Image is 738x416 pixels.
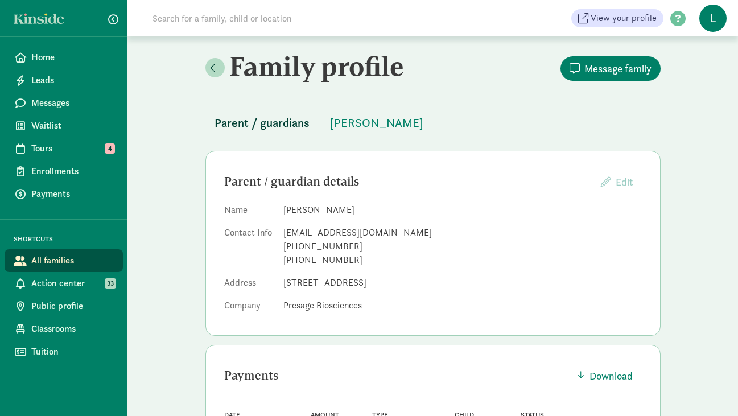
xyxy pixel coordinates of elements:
[5,295,123,318] a: Public profile
[5,340,123,363] a: Tuition
[584,61,652,76] span: Message family
[224,203,274,221] dt: Name
[224,226,274,271] dt: Contact Info
[681,361,738,416] iframe: Chat Widget
[321,109,432,137] button: [PERSON_NAME]
[330,114,423,132] span: [PERSON_NAME]
[205,109,319,137] button: Parent / guardians
[224,299,274,317] dt: Company
[224,366,568,385] div: Payments
[31,51,114,64] span: Home
[568,364,642,388] button: Download
[560,56,661,81] button: Message family
[105,143,115,154] span: 4
[31,119,114,133] span: Waitlist
[31,142,114,155] span: Tours
[5,318,123,340] a: Classrooms
[31,187,114,201] span: Payments
[205,117,319,130] a: Parent / guardians
[224,172,592,191] div: Parent / guardian details
[5,46,123,69] a: Home
[31,277,114,290] span: Action center
[283,203,642,217] dd: [PERSON_NAME]
[31,164,114,178] span: Enrollments
[5,183,123,205] a: Payments
[283,276,642,290] dd: [STREET_ADDRESS]
[283,253,642,267] div: [PHONE_NUMBER]
[571,9,663,27] a: View your profile
[105,278,116,289] span: 33
[31,96,114,110] span: Messages
[31,299,114,313] span: Public profile
[31,73,114,87] span: Leads
[5,272,123,295] a: Action center 33
[224,276,274,294] dt: Address
[31,345,114,359] span: Tuition
[146,7,465,30] input: Search for a family, child or location
[616,175,633,188] span: Edit
[283,226,642,240] div: [EMAIL_ADDRESS][DOMAIN_NAME]
[5,69,123,92] a: Leads
[591,11,657,25] span: View your profile
[283,299,642,312] dd: Presage Biosciences
[31,322,114,336] span: Classrooms
[5,92,123,114] a: Messages
[5,160,123,183] a: Enrollments
[592,170,642,194] button: Edit
[321,117,432,130] a: [PERSON_NAME]
[699,5,727,32] span: L
[283,240,642,253] div: [PHONE_NUMBER]
[215,114,310,132] span: Parent / guardians
[589,368,633,384] span: Download
[5,249,123,272] a: All families
[5,114,123,137] a: Waitlist
[31,254,114,267] span: All families
[5,137,123,160] a: Tours 4
[205,50,431,82] h2: Family profile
